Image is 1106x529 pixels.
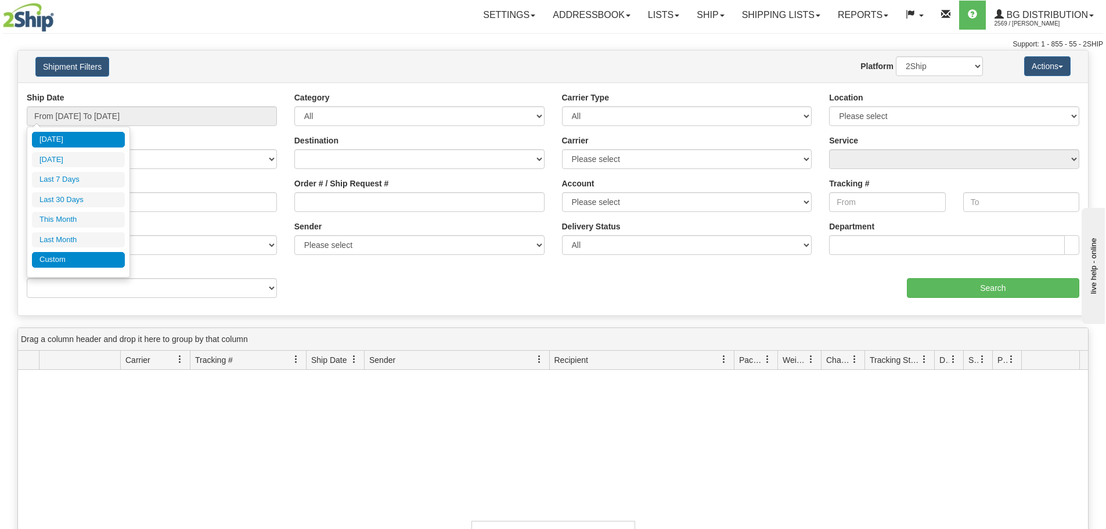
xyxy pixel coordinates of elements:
[286,350,306,369] a: Tracking # filter column settings
[801,350,821,369] a: Weight filter column settings
[18,328,1088,351] div: grid grouping header
[739,354,763,366] span: Packages
[963,192,1079,212] input: To
[170,350,190,369] a: Carrier filter column settings
[32,152,125,168] li: [DATE]
[870,354,920,366] span: Tracking Status
[35,57,109,77] button: Shipment Filters
[311,354,347,366] span: Ship Date
[968,354,978,366] span: Shipment Issues
[562,135,589,146] label: Carrier
[829,135,858,146] label: Service
[294,178,389,189] label: Order # / Ship Request #
[1004,10,1088,20] span: BG Distribution
[939,354,949,366] span: Delivery Status
[783,354,807,366] span: Weight
[369,354,395,366] span: Sender
[1001,350,1021,369] a: Pickup Status filter column settings
[544,1,639,30] a: Addressbook
[943,350,963,369] a: Delivery Status filter column settings
[829,1,897,30] a: Reports
[829,192,945,212] input: From
[562,178,595,189] label: Account
[914,350,934,369] a: Tracking Status filter column settings
[32,232,125,248] li: Last Month
[32,172,125,188] li: Last 7 Days
[344,350,364,369] a: Ship Date filter column settings
[27,92,64,103] label: Ship Date
[639,1,688,30] a: Lists
[995,18,1082,30] span: 2569 / [PERSON_NAME]
[562,221,621,232] label: Delivery Status
[294,135,338,146] label: Destination
[529,350,549,369] a: Sender filter column settings
[554,354,588,366] span: Recipient
[829,178,869,189] label: Tracking #
[986,1,1103,30] a: BG Distribution 2569 / [PERSON_NAME]
[9,10,107,19] div: live help - online
[845,350,864,369] a: Charge filter column settings
[125,354,150,366] span: Carrier
[32,212,125,228] li: This Month
[195,354,233,366] span: Tracking #
[294,221,322,232] label: Sender
[826,354,851,366] span: Charge
[907,278,1079,298] input: Search
[714,350,734,369] a: Recipient filter column settings
[1079,205,1105,323] iframe: chat widget
[997,354,1007,366] span: Pickup Status
[474,1,544,30] a: Settings
[32,192,125,208] li: Last 30 Days
[829,221,874,232] label: Department
[3,3,54,32] img: logo2569.jpg
[32,252,125,268] li: Custom
[860,60,894,72] label: Platform
[1024,56,1071,76] button: Actions
[32,132,125,147] li: [DATE]
[294,92,330,103] label: Category
[688,1,733,30] a: Ship
[562,92,609,103] label: Carrier Type
[758,350,777,369] a: Packages filter column settings
[3,39,1103,49] div: Support: 1 - 855 - 55 - 2SHIP
[733,1,829,30] a: Shipping lists
[972,350,992,369] a: Shipment Issues filter column settings
[829,92,863,103] label: Location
